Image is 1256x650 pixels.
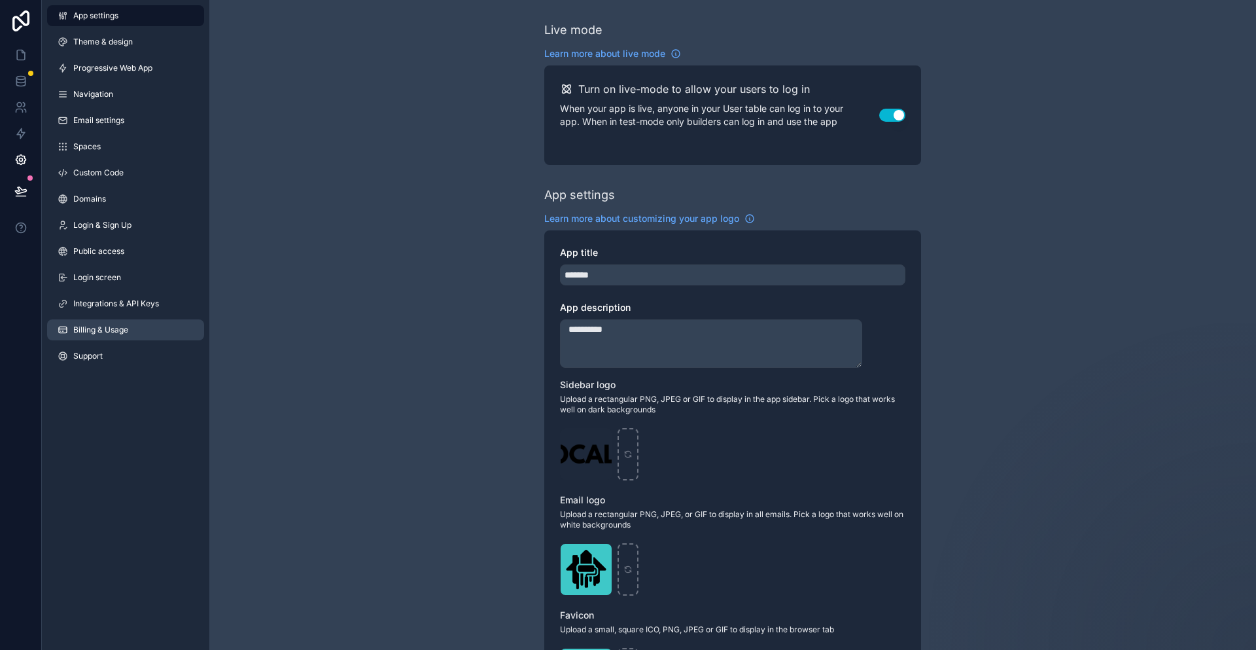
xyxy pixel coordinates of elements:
span: App title [560,247,598,258]
span: Billing & Usage [73,325,128,335]
span: Custom Code [73,168,124,178]
span: App settings [73,10,118,21]
span: Public access [73,246,124,257]
a: Email settings [47,110,204,131]
span: Upload a rectangular PNG, JPEG, or GIF to display in all emails. Pick a logo that works well on w... [560,509,905,530]
a: Progressive Web App [47,58,204,79]
p: When your app is live, anyone in your User table can log in to your app. When in test-mode only b... [560,102,879,128]
span: Login & Sign Up [73,220,131,230]
a: Login screen [47,267,204,288]
span: Login screen [73,272,121,283]
span: Integrations & API Keys [73,298,159,309]
a: Spaces [47,136,204,157]
a: Support [47,346,204,367]
h2: Turn on live-mode to allow your users to log in [578,81,810,97]
div: App settings [544,186,615,204]
span: Learn more about customizing your app logo [544,212,739,225]
a: Login & Sign Up [47,215,204,236]
a: Public access [47,241,204,262]
span: Email logo [560,494,605,505]
span: Upload a rectangular PNG, JPEG or GIF to display in the app sidebar. Pick a logo that works well ... [560,394,905,415]
a: Integrations & API Keys [47,293,204,314]
a: Theme & design [47,31,204,52]
span: Spaces [73,141,101,152]
span: Support [73,351,103,361]
a: Navigation [47,84,204,105]
div: Live mode [544,21,602,39]
span: Theme & design [73,37,133,47]
span: Sidebar logo [560,379,616,390]
span: Domains [73,194,106,204]
a: Learn more about customizing your app logo [544,212,755,225]
a: Learn more about live mode [544,47,681,60]
a: Domains [47,189,204,209]
a: Billing & Usage [47,319,204,340]
span: App description [560,302,631,313]
span: Navigation [73,89,113,99]
span: Progressive Web App [73,63,152,73]
span: Email settings [73,115,124,126]
span: Upload a small, square ICO, PNG, JPEG or GIF to display in the browser tab [560,624,905,635]
iframe: Intercom notifications message [994,552,1256,643]
a: App settings [47,5,204,26]
a: Custom Code [47,162,204,183]
span: Favicon [560,609,594,621]
span: Learn more about live mode [544,47,665,60]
